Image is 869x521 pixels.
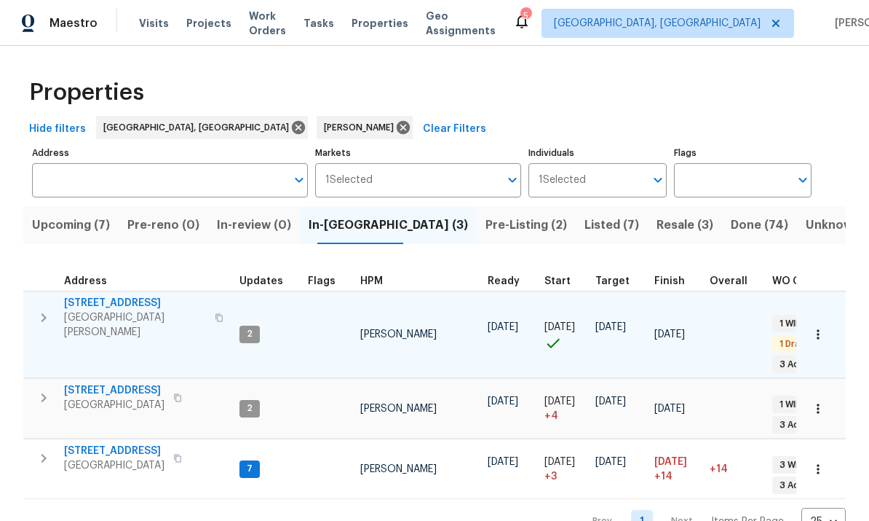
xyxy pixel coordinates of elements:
span: In-review (0) [217,215,291,235]
td: Project started on time [539,291,590,378]
span: [DATE] [488,322,518,332]
span: Start [544,276,571,286]
span: Address [64,276,107,286]
span: + 3 [544,469,557,484]
button: Open [289,170,309,190]
span: In-[GEOGRAPHIC_DATA] (3) [309,215,468,235]
span: Resale (3) [656,215,713,235]
span: [DATE] [595,396,626,407]
div: Days past target finish date [710,276,761,286]
span: 1 Selected [539,174,586,187]
button: Open [648,170,668,190]
span: [GEOGRAPHIC_DATA], [GEOGRAPHIC_DATA] [554,16,761,31]
td: Scheduled to finish 14 day(s) late [648,439,704,499]
span: Flags [308,276,336,286]
label: Markets [315,149,522,157]
span: Maestro [49,16,98,31]
span: 1 Selected [325,174,373,187]
div: Earliest renovation start date (first business day after COE or Checkout) [488,276,533,286]
span: [DATE] [544,322,575,332]
td: Project started 4 days late [539,379,590,439]
span: [DATE] [488,396,518,407]
span: 7 [241,463,258,475]
span: +14 [710,464,728,474]
span: 1 WIP [774,318,806,330]
span: Pre-Listing (2) [485,215,567,235]
label: Address [32,149,308,157]
span: [DATE] [595,457,626,467]
td: 14 day(s) past target finish date [704,439,766,499]
span: 3 WIP [774,459,809,471]
span: [DATE] [654,329,685,340]
span: [PERSON_NAME] [324,120,400,135]
span: [GEOGRAPHIC_DATA][PERSON_NAME] [64,310,206,340]
span: Done (74) [731,215,788,235]
span: [GEOGRAPHIC_DATA] [64,398,164,412]
span: Work Orders [249,9,286,38]
span: [GEOGRAPHIC_DATA], [GEOGRAPHIC_DATA] [103,120,295,135]
div: Target renovation project end date [595,276,643,286]
span: Listed (7) [584,215,639,235]
label: Flags [674,149,812,157]
span: + 4 [544,409,558,423]
span: [DATE] [654,404,685,414]
span: [DATE] [654,457,687,467]
span: Finish [654,276,685,286]
div: [PERSON_NAME] [317,116,413,139]
div: [GEOGRAPHIC_DATA], [GEOGRAPHIC_DATA] [96,116,308,139]
span: HPM [360,276,383,286]
div: Projected renovation finish date [654,276,698,286]
span: [STREET_ADDRESS] [64,444,164,458]
span: Geo Assignments [426,9,496,38]
span: Projects [186,16,231,31]
span: 2 [241,328,258,340]
span: 1 WIP [774,399,806,411]
span: 2 [241,402,258,415]
span: Hide filters [29,120,86,138]
span: Ready [488,276,520,286]
span: Tasks [303,18,334,28]
button: Open [793,170,813,190]
span: Overall [710,276,747,286]
button: Hide filters [23,116,92,143]
span: 3 Accepted [774,419,837,431]
span: 1 Draft [774,338,814,350]
div: Actual renovation start date [544,276,584,286]
span: [PERSON_NAME] [360,329,437,340]
span: Upcoming (7) [32,215,110,235]
span: Clear Filters [423,120,486,138]
span: 3 Accepted [774,359,837,371]
span: Updates [239,276,283,286]
span: [STREET_ADDRESS] [64,296,206,310]
span: Properties [352,16,408,31]
span: +14 [654,469,672,484]
span: [STREET_ADDRESS] [64,383,164,398]
span: [DATE] [595,322,626,332]
label: Individuals [528,149,666,157]
span: [DATE] [544,396,575,407]
span: 3 Accepted [774,479,837,492]
span: Properties [29,85,144,100]
div: 5 [520,9,531,23]
span: WO Completion [772,276,852,286]
span: Target [595,276,630,286]
span: [PERSON_NAME] [360,404,437,414]
button: Clear Filters [417,116,492,143]
span: [DATE] [488,457,518,467]
button: Open [502,170,523,190]
td: Project started 3 days late [539,439,590,499]
span: [GEOGRAPHIC_DATA] [64,458,164,473]
span: Visits [139,16,169,31]
span: [PERSON_NAME] [360,464,437,474]
span: Pre-reno (0) [127,215,199,235]
span: [DATE] [544,457,575,467]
